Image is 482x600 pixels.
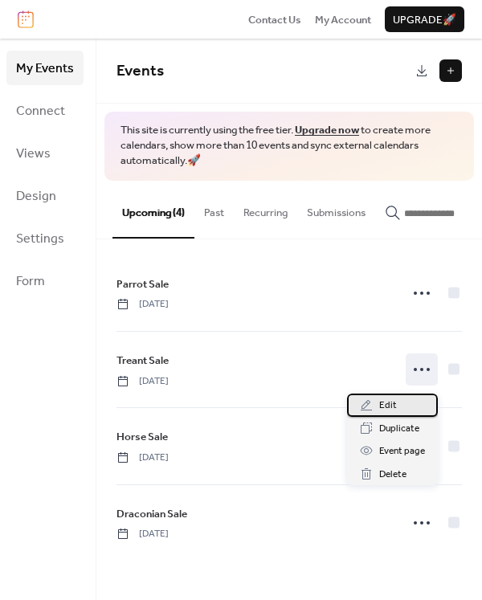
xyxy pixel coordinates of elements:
span: My Account [315,12,371,28]
span: My Events [16,56,74,81]
span: Connect [16,99,65,124]
a: Design [6,178,84,213]
a: Settings [6,221,84,255]
span: Treant Sale [116,353,169,369]
span: Views [16,141,51,166]
span: Event page [379,443,425,459]
button: Submissions [297,181,375,237]
span: [DATE] [116,374,169,389]
a: Horse Sale [116,428,168,446]
img: logo [18,10,34,28]
span: Settings [16,227,64,251]
a: Views [6,136,84,170]
span: Delete [379,467,406,483]
a: Contact Us [248,11,301,27]
a: Draconian Sale [116,505,187,523]
span: Design [16,184,56,209]
a: My Events [6,51,84,85]
button: Upcoming (4) [112,181,194,239]
span: Edit [379,398,397,414]
span: Duplicate [379,421,419,437]
span: [DATE] [116,451,169,465]
span: Upgrade 🚀 [393,12,456,28]
span: Form [16,269,45,294]
a: Upgrade now [295,120,359,141]
span: [DATE] [116,527,169,541]
span: Horse Sale [116,429,168,445]
button: Past [194,181,234,237]
span: Contact Us [248,12,301,28]
a: Treant Sale [116,352,169,369]
a: Connect [6,93,84,128]
button: Upgrade🚀 [385,6,464,32]
span: Events [116,56,164,86]
button: Recurring [234,181,297,237]
a: Parrot Sale [116,276,169,293]
span: [DATE] [116,297,169,312]
span: This site is currently using the free tier. to create more calendars, show more than 10 events an... [120,123,458,169]
a: My Account [315,11,371,27]
span: Parrot Sale [116,276,169,292]
a: Form [6,263,84,298]
span: Draconian Sale [116,506,187,522]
